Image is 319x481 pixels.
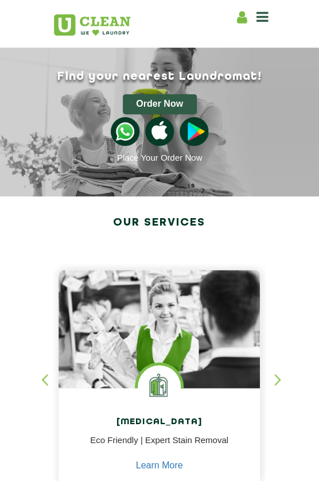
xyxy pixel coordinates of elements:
img: Laundry Services near me [138,365,181,408]
img: whatsappicon.png [111,117,139,146]
img: Drycleaners near me [59,270,260,432]
img: UClean Laundry and Dry Cleaning [54,14,130,36]
h1: Find your nearest Laundromat! [45,70,274,83]
img: apple-icon.png [145,117,174,146]
h4: [MEDICAL_DATA] [67,417,251,427]
button: Order Now [123,94,197,114]
img: playstoreicon.png [180,117,208,146]
a: Learn More [136,460,183,470]
a: Place Your Order Now [117,153,202,162]
p: Eco Friendly | Expert Stain Removal [67,433,251,459]
h2: Our Services [53,212,266,233]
